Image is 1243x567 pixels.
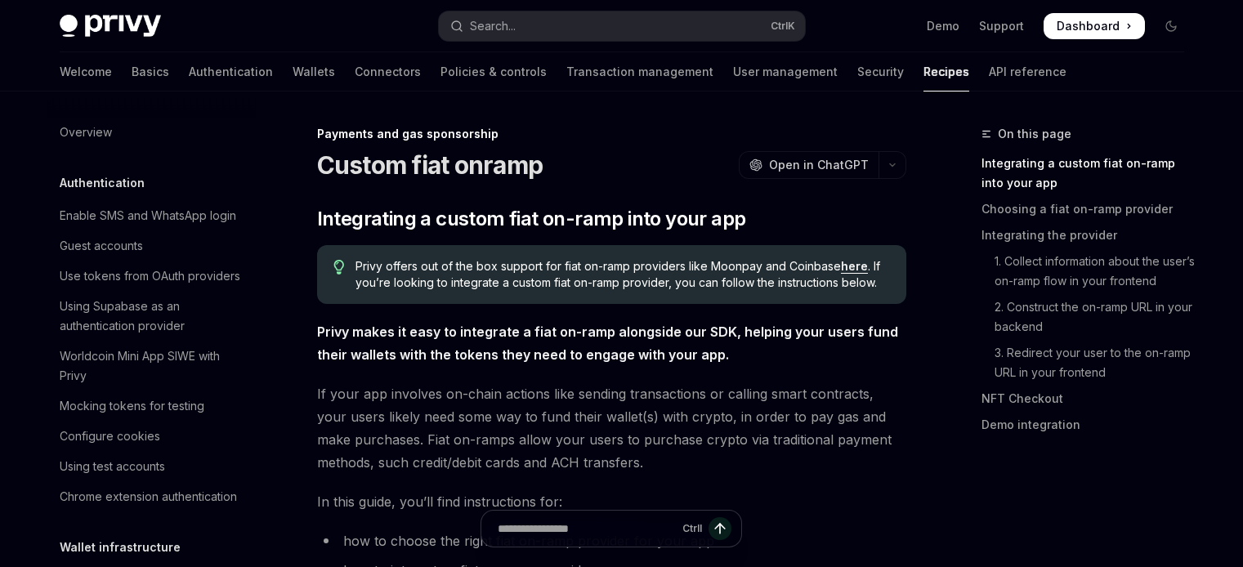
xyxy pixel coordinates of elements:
[439,11,805,41] button: Open search
[981,150,1197,196] a: Integrating a custom fiat on-ramp into your app
[60,52,112,92] a: Welcome
[47,342,256,391] a: Worldcoin Mini App SIWE with Privy
[981,248,1197,294] a: 1. Collect information about the user’s on-ramp flow in your frontend
[60,15,161,38] img: dark logo
[47,261,256,291] a: Use tokens from OAuth providers
[60,123,112,142] div: Overview
[733,52,838,92] a: User management
[355,52,421,92] a: Connectors
[47,231,256,261] a: Guest accounts
[841,259,868,274] a: here
[317,150,543,180] h1: Custom fiat onramp
[47,292,256,341] a: Using Supabase as an authentication provider
[981,386,1197,412] a: NFT Checkout
[47,422,256,451] a: Configure cookies
[498,511,676,547] input: Ask a question...
[47,118,256,147] a: Overview
[355,258,889,291] span: Privy offers out of the box support for fiat on-ramp providers like Moonpay and Coinbase . If you...
[440,52,547,92] a: Policies & controls
[989,52,1066,92] a: API reference
[981,196,1197,222] a: Choosing a fiat on-ramp provider
[769,157,869,173] span: Open in ChatGPT
[60,236,143,256] div: Guest accounts
[981,222,1197,248] a: Integrating the provider
[47,482,256,511] a: Chrome extension authentication
[60,206,236,225] div: Enable SMS and WhatsApp login
[1158,13,1184,39] button: Toggle dark mode
[317,324,898,363] strong: Privy makes it easy to integrate a fiat on-ramp alongside our SDK, helping your users fund their ...
[317,126,906,142] div: Payments and gas sponsorship
[857,52,904,92] a: Security
[60,396,204,416] div: Mocking tokens for testing
[60,297,246,336] div: Using Supabase as an authentication provider
[981,412,1197,438] a: Demo integration
[470,16,516,36] div: Search...
[998,124,1071,144] span: On this page
[739,151,879,179] button: Open in ChatGPT
[1044,13,1145,39] a: Dashboard
[981,340,1197,386] a: 3. Redirect your user to the on-ramp URL in your frontend
[981,294,1197,340] a: 2. Construct the on-ramp URL in your backend
[979,18,1024,34] a: Support
[709,517,731,540] button: Send message
[771,20,795,33] span: Ctrl K
[927,18,959,34] a: Demo
[60,487,237,507] div: Chrome extension authentication
[60,426,160,446] div: Configure cookies
[60,173,145,193] h5: Authentication
[132,52,169,92] a: Basics
[47,201,256,230] a: Enable SMS and WhatsApp login
[317,382,906,474] span: If your app involves on-chain actions like sending transactions or calling smart contracts, your ...
[60,266,240,286] div: Use tokens from OAuth providers
[1057,18,1120,34] span: Dashboard
[317,490,906,513] span: In this guide, you’ll find instructions for:
[923,52,969,92] a: Recipes
[60,346,246,386] div: Worldcoin Mini App SIWE with Privy
[317,206,746,232] span: Integrating a custom fiat on-ramp into your app
[293,52,335,92] a: Wallets
[566,52,713,92] a: Transaction management
[189,52,273,92] a: Authentication
[60,538,181,557] h5: Wallet infrastructure
[47,452,256,481] a: Using test accounts
[60,457,165,476] div: Using test accounts
[333,260,345,275] svg: Tip
[47,391,256,421] a: Mocking tokens for testing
